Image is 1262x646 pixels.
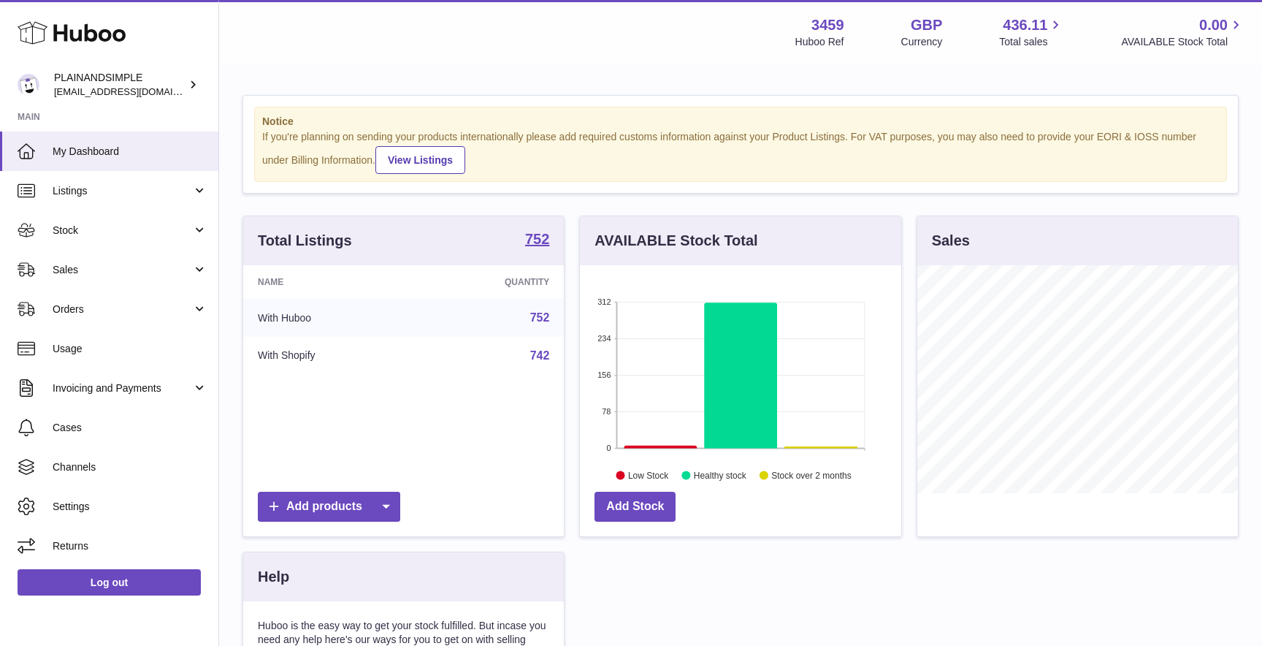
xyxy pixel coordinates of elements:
[597,334,611,343] text: 234
[772,470,852,480] text: Stock over 2 months
[530,311,550,324] a: 752
[932,231,970,251] h3: Sales
[999,15,1064,49] a: 436.11 Total sales
[53,224,192,237] span: Stock
[53,342,207,356] span: Usage
[53,421,207,435] span: Cases
[243,265,416,299] th: Name
[54,85,215,97] span: [EMAIL_ADDRESS][DOMAIN_NAME]
[258,492,400,522] a: Add products
[811,15,844,35] strong: 3459
[1199,15,1228,35] span: 0.00
[594,231,757,251] h3: AVAILABLE Stock Total
[597,370,611,379] text: 156
[18,74,39,96] img: duco@plainandsimple.com
[911,15,942,35] strong: GBP
[53,500,207,514] span: Settings
[694,470,747,480] text: Healthy stock
[525,232,549,246] strong: 752
[53,145,207,159] span: My Dashboard
[901,35,943,49] div: Currency
[53,539,207,553] span: Returns
[53,303,192,316] span: Orders
[258,231,352,251] h3: Total Listings
[262,115,1219,129] strong: Notice
[243,337,416,375] td: With Shopify
[525,232,549,249] a: 752
[18,569,201,596] a: Log out
[258,567,289,587] h3: Help
[597,297,611,306] text: 312
[54,71,186,99] div: PLAINANDSIMPLE
[628,470,669,480] text: Low Stock
[53,460,207,474] span: Channels
[53,263,192,277] span: Sales
[53,381,192,395] span: Invoicing and Payments
[1121,15,1244,49] a: 0.00 AVAILABLE Stock Total
[607,444,611,452] text: 0
[262,130,1219,174] div: If you're planning on sending your products internationally please add required customs informati...
[416,265,564,299] th: Quantity
[530,349,550,362] a: 742
[594,492,676,522] a: Add Stock
[1003,15,1047,35] span: 436.11
[603,407,611,416] text: 78
[1121,35,1244,49] span: AVAILABLE Stock Total
[795,35,844,49] div: Huboo Ref
[243,299,416,337] td: With Huboo
[53,184,192,198] span: Listings
[375,146,465,174] a: View Listings
[999,35,1064,49] span: Total sales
